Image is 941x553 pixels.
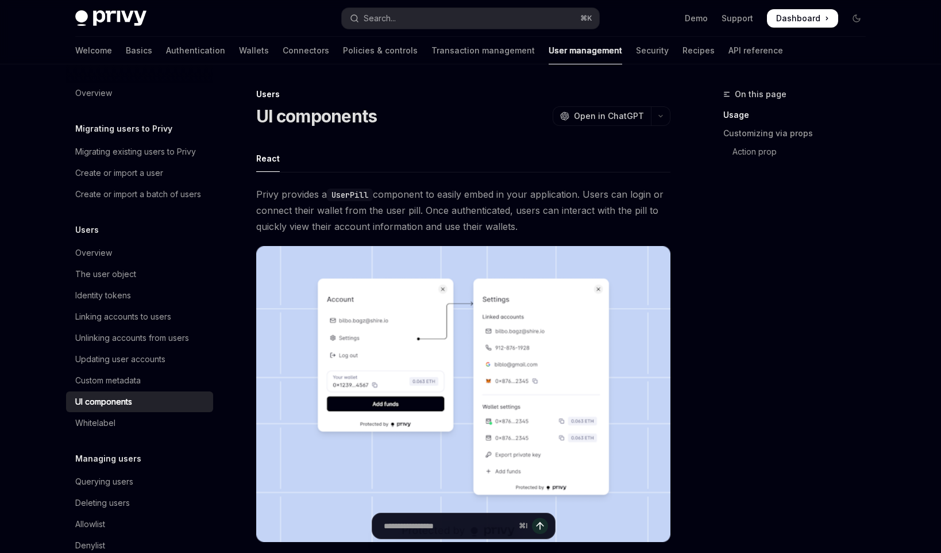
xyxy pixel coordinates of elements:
[553,106,651,126] button: Open in ChatGPT
[722,13,753,24] a: Support
[75,246,112,260] div: Overview
[723,106,875,124] a: Usage
[723,143,875,161] a: Action prop
[636,37,669,64] a: Security
[75,86,112,100] div: Overview
[66,349,213,370] a: Updating user accounts
[75,352,165,366] div: Updating user accounts
[66,413,213,433] a: Whitelabel
[735,87,786,101] span: On this page
[75,289,131,302] div: Identity tokens
[239,37,269,64] a: Wallets
[75,331,189,345] div: Unlinking accounts from users
[431,37,535,64] a: Transaction management
[682,37,715,64] a: Recipes
[66,493,213,513] a: Deleting users
[75,223,99,237] h5: Users
[66,163,213,183] a: Create or import a user
[580,14,592,23] span: ⌘ K
[66,285,213,306] a: Identity tokens
[75,475,133,489] div: Querying users
[75,10,146,26] img: dark logo
[549,37,622,64] a: User management
[75,395,132,409] div: UI components
[66,243,213,263] a: Overview
[66,83,213,103] a: Overview
[75,539,105,552] div: Denylist
[283,37,329,64] a: Connectors
[728,37,783,64] a: API reference
[767,9,838,28] a: Dashboard
[343,37,418,64] a: Policies & controls
[256,246,670,542] img: images/Userpill2.png
[75,452,141,466] h5: Managing users
[847,9,866,28] button: Toggle dark mode
[723,124,875,143] a: Customizing via props
[75,187,201,201] div: Create or import a batch of users
[256,106,377,126] h1: UI components
[66,370,213,391] a: Custom metadata
[532,518,548,534] button: Send message
[75,145,196,159] div: Migrating existing users to Privy
[776,13,820,24] span: Dashboard
[66,141,213,162] a: Migrating existing users to Privy
[66,514,213,535] a: Allowlist
[75,267,136,281] div: The user object
[75,416,115,430] div: Whitelabel
[66,471,213,492] a: Querying users
[384,513,514,539] input: Ask a question...
[256,89,670,100] div: Users
[327,189,373,201] code: UserPill
[364,11,396,25] div: Search...
[66,328,213,348] a: Unlinking accounts from users
[75,166,163,180] div: Create or import a user
[342,8,599,29] button: Open search
[166,37,225,64] a: Authentication
[126,37,152,64] a: Basics
[574,110,644,122] span: Open in ChatGPT
[75,496,130,510] div: Deleting users
[685,13,708,24] a: Demo
[66,391,213,412] a: UI components
[75,310,171,324] div: Linking accounts to users
[75,517,105,531] div: Allowlist
[256,186,670,235] span: Privy provides a component to easily embed in your application. Users can login or connect their ...
[66,306,213,327] a: Linking accounts to users
[75,374,141,387] div: Custom metadata
[75,122,172,136] h5: Migrating users to Privy
[66,264,213,285] a: The user object
[75,37,112,64] a: Welcome
[66,184,213,205] a: Create or import a batch of users
[256,145,280,172] div: React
